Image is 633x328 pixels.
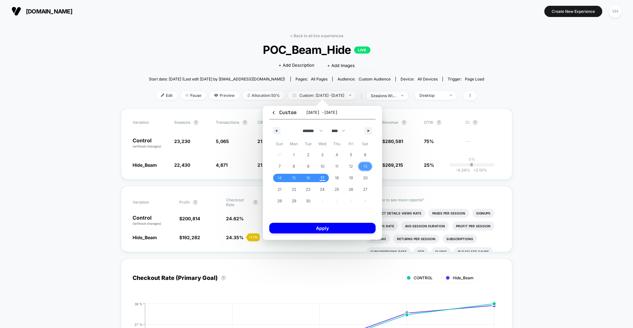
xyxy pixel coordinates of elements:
span: 27 [363,184,368,195]
span: Page Load [465,77,484,81]
span: Hide_Beam [133,235,157,240]
span: Transactions [216,120,239,125]
button: 7 [272,161,287,172]
span: 14 [278,172,282,184]
span: Variation [133,120,168,125]
button: ? [253,200,258,205]
span: Custom Audience [359,77,391,81]
button: ? [221,275,226,281]
span: 17 [321,172,324,184]
span: 30 [306,195,310,207]
span: Sat [358,139,372,149]
span: 75% [424,139,434,144]
p: | [471,162,473,166]
tspan: 27 % [134,322,142,326]
span: 269,215 [385,162,403,168]
li: Returns Per Session [393,234,439,243]
div: Desktop [419,93,445,98]
button: 25 [329,184,344,195]
span: Profit [179,200,190,205]
span: + Add Description [279,62,314,69]
button: ? [242,120,248,125]
span: (without changes) [133,144,161,148]
button: 1 [287,149,301,161]
span: Hide_Beam [453,275,474,280]
img: end [349,95,351,96]
span: 5,065 [216,139,229,144]
span: 24.35 % [226,235,244,240]
button: 23 [301,184,315,195]
li: Profit Per Session [452,222,494,231]
button: 11 [329,161,344,172]
span: $ [382,139,403,144]
button: 19 [344,172,358,184]
span: Mon [287,139,301,149]
span: 200,814 [182,216,200,221]
span: 16 [306,172,310,184]
button: 24 [315,184,330,195]
span: 23 [306,184,310,195]
span: 19 [349,172,353,184]
span: 22 [292,184,296,195]
span: 26 [349,184,353,195]
span: $ [179,216,200,221]
span: OTW [424,120,459,125]
img: end [401,95,403,96]
span: 25 [335,184,339,195]
img: Visually logo [12,6,21,16]
button: Apply [269,223,376,233]
span: all devices [418,77,438,81]
span: Pause [181,91,206,100]
button: [DOMAIN_NAME] [10,6,74,16]
span: 2 [307,149,309,161]
li: Subscriptions [442,234,477,243]
span: Edit [156,91,177,100]
li: Subscriptions Rate [367,247,410,256]
span: Sessions [174,120,190,125]
span: 280,581 [385,139,403,144]
button: 20 [358,172,372,184]
button: 27 [358,184,372,195]
button: 2 [301,149,315,161]
button: ? [436,120,442,125]
span: 7 [279,161,281,172]
span: Allocation: 50% [243,91,285,100]
span: 22,430 [174,162,190,168]
span: $ [179,235,200,240]
button: 13 [358,161,372,172]
span: [DOMAIN_NAME] [26,8,72,15]
img: end [450,95,452,96]
li: Plp Select Sahde [454,247,493,256]
div: sessions with impression [371,93,396,98]
span: 4,871 [216,162,228,168]
span: 24.62 % [226,216,244,221]
span: 23,230 [174,139,190,144]
span: CI [466,120,501,125]
span: 6 [364,149,366,161]
span: Fri [344,139,358,149]
span: + [473,168,476,172]
img: edit [161,94,164,97]
span: 9 [307,161,309,172]
span: Hide_Beam [133,162,157,168]
button: 6 [358,149,372,161]
button: 12 [344,161,358,172]
span: Custom: [DATE] - [DATE] [288,91,356,100]
img: end [185,94,189,97]
span: 10 [321,161,324,172]
span: 29 [292,195,296,207]
li: Product Details Views Rate [367,209,425,218]
div: Pages: [296,77,328,81]
span: Custom [271,109,296,116]
p: 0% [469,157,475,162]
span: [DATE] - [DATE] [306,110,337,115]
span: (without changes) [133,222,161,225]
span: 5 [350,149,352,161]
span: Wed [315,139,330,149]
li: Ctr [414,247,428,256]
span: 21 [278,184,281,195]
button: ? [473,120,478,125]
span: Device: [395,77,442,81]
span: POC_Beam_Hide [166,43,467,56]
button: 22 [287,184,301,195]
